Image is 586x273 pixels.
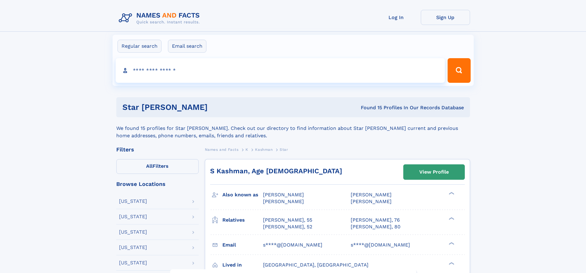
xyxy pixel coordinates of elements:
div: Filters [116,147,199,152]
div: View Profile [419,165,449,179]
a: Names and Facts [205,146,239,153]
a: [PERSON_NAME], 55 [263,217,312,223]
div: We found 15 profiles for Star [PERSON_NAME]. Check out our directory to find information about St... [116,117,470,139]
div: ❯ [447,241,455,245]
h3: Also known as [222,190,263,200]
input: search input [116,58,445,83]
div: ❯ [447,191,455,195]
a: [PERSON_NAME], 80 [351,223,401,230]
div: ❯ [447,216,455,220]
button: Search Button [448,58,470,83]
span: All [146,163,153,169]
img: Logo Names and Facts [116,10,205,26]
span: K [245,147,248,152]
h3: Email [222,240,263,250]
span: [PERSON_NAME] [263,199,304,204]
div: Found 15 Profiles In Our Records Database [284,104,464,111]
span: Star [280,147,288,152]
span: [PERSON_NAME] [351,199,392,204]
a: [PERSON_NAME], 52 [263,223,312,230]
h3: Lived in [222,260,263,270]
a: Log In [372,10,421,25]
span: Kashman [255,147,273,152]
div: [US_STATE] [119,199,147,204]
div: [US_STATE] [119,214,147,219]
h1: star [PERSON_NAME] [122,103,284,111]
a: View Profile [404,165,464,179]
label: Filters [116,159,199,174]
div: [US_STATE] [119,245,147,250]
a: Sign Up [421,10,470,25]
a: K [245,146,248,153]
span: [GEOGRAPHIC_DATA], [GEOGRAPHIC_DATA] [263,262,369,268]
label: Email search [168,40,206,53]
div: Browse Locations [116,181,199,187]
div: [US_STATE] [119,230,147,235]
a: S Kashman, Age [DEMOGRAPHIC_DATA] [210,167,342,175]
span: [PERSON_NAME] [263,192,304,198]
div: ❯ [447,261,455,265]
span: [PERSON_NAME] [351,192,392,198]
a: [PERSON_NAME], 76 [351,217,400,223]
div: [US_STATE] [119,260,147,265]
label: Regular search [118,40,161,53]
a: Kashman [255,146,273,153]
h3: Relatives [222,215,263,225]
